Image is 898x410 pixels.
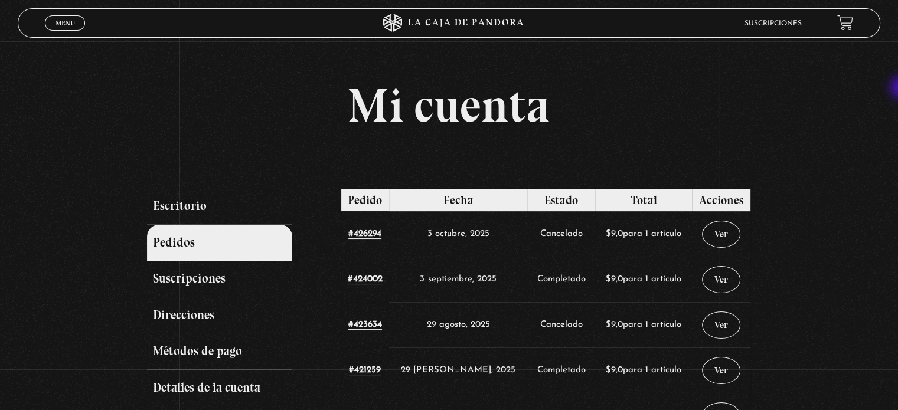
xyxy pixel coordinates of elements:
td: para 1 artículo [595,257,692,302]
span: Cerrar [51,29,79,38]
span: Pedido [348,193,382,207]
span: Total [630,193,657,207]
h1: Mi cuenta [147,82,750,129]
time: 29 [PERSON_NAME], 2025 [401,366,515,375]
td: para 1 artículo [595,211,692,257]
td: Completado [527,347,595,393]
span: $ [606,229,611,238]
td: Completado [527,257,595,302]
td: Cancelado [527,302,595,347]
time: 3 septiembre, 2025 [420,275,496,284]
a: Escritorio [147,188,292,225]
a: Ver número del pedido 424002 [348,275,383,284]
span: $ [606,366,611,375]
span: 9,0 [606,366,623,375]
a: Detalles de la cuenta [147,370,292,406]
span: 9,0 [606,229,623,238]
td: Cancelado [527,211,595,257]
span: Acciones [699,193,743,207]
a: Métodos de pago [147,333,292,370]
a: Suscripciones [147,261,292,297]
a: Ver pedido 423634 [702,311,740,339]
td: para 1 artículo [595,302,692,347]
a: View your shopping cart [837,15,853,31]
span: Menu [55,19,75,27]
a: Ver número del pedido 423634 [348,320,382,330]
span: 9,0 [606,320,623,329]
span: $ [606,320,611,329]
a: Ver pedido 421259 [702,357,740,384]
a: Ver número del pedido 426294 [348,229,381,239]
time: 3 octubre, 2025 [427,229,489,238]
span: Fecha [443,193,473,207]
a: Suscripciones [744,20,802,27]
a: Ver pedido 426294 [702,221,740,248]
span: $ [606,275,611,284]
span: 9,0 [606,275,623,284]
a: Ver número del pedido 421259 [349,366,381,375]
a: Direcciones [147,297,292,334]
td: para 1 artículo [595,347,692,393]
span: Estado [544,193,578,207]
a: Ver pedido 424002 [702,266,740,293]
a: Pedidos [147,225,292,261]
time: 29 agosto, 2025 [426,320,489,329]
